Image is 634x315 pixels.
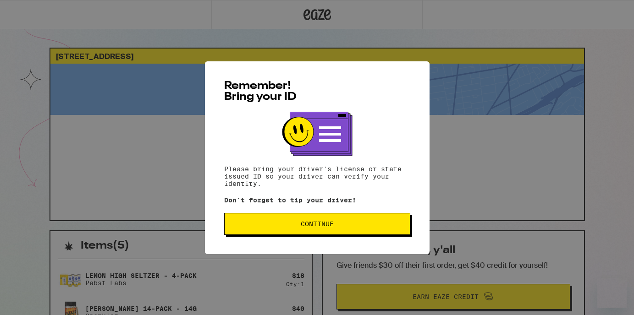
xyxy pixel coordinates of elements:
[224,196,410,204] p: Don't forget to tip your driver!
[224,213,410,235] button: Continue
[224,81,297,103] span: Remember! Bring your ID
[301,221,334,227] span: Continue
[597,278,627,308] iframe: Button to launch messaging window
[224,165,410,187] p: Please bring your driver's license or state issued ID so your driver can verify your identity.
